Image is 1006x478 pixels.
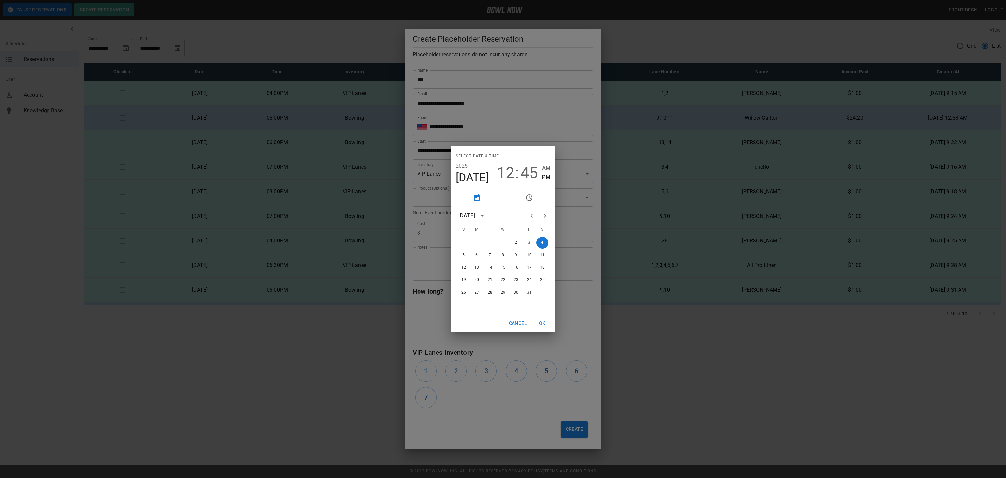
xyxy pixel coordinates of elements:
button: OK [532,317,553,330]
button: 12 [497,164,514,182]
button: pick time [503,190,555,205]
button: 4 [536,237,548,249]
button: 1 [497,237,509,249]
button: pick date [451,190,503,205]
button: 7 [484,249,496,261]
button: 11 [536,249,548,261]
button: 8 [497,249,509,261]
button: AM [542,164,550,173]
button: PM [542,173,550,182]
button: 12 [458,262,470,274]
button: 45 [520,164,538,182]
button: 9 [510,249,522,261]
button: 2 [510,237,522,249]
button: 28 [484,287,496,298]
button: 2025 [456,162,468,171]
button: calendar view is open, switch to year view [477,210,488,221]
button: 22 [497,274,509,286]
button: 20 [471,274,483,286]
button: 29 [497,287,509,298]
button: 13 [471,262,483,274]
button: 24 [523,274,535,286]
button: 14 [484,262,496,274]
div: [DATE] [458,212,475,220]
button: 16 [510,262,522,274]
button: 17 [523,262,535,274]
button: 18 [536,262,548,274]
button: 19 [458,274,470,286]
span: Sunday [458,223,470,236]
span: Saturday [536,223,548,236]
span: : [515,164,519,182]
span: Wednesday [497,223,509,236]
span: Monday [471,223,483,236]
button: 23 [510,274,522,286]
button: 3 [523,237,535,249]
button: Next month [538,209,551,222]
button: Previous month [525,209,538,222]
button: 15 [497,262,509,274]
button: [DATE] [456,171,489,184]
button: 21 [484,274,496,286]
button: 6 [471,249,483,261]
span: Thursday [510,223,522,236]
button: 5 [458,249,470,261]
button: 26 [458,287,470,298]
span: Tuesday [484,223,496,236]
span: Select date & time [456,151,499,162]
button: 25 [536,274,548,286]
button: 10 [523,249,535,261]
button: 27 [471,287,483,298]
button: 30 [510,287,522,298]
button: 31 [523,287,535,298]
span: Friday [523,223,535,236]
button: Cancel [506,317,529,330]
